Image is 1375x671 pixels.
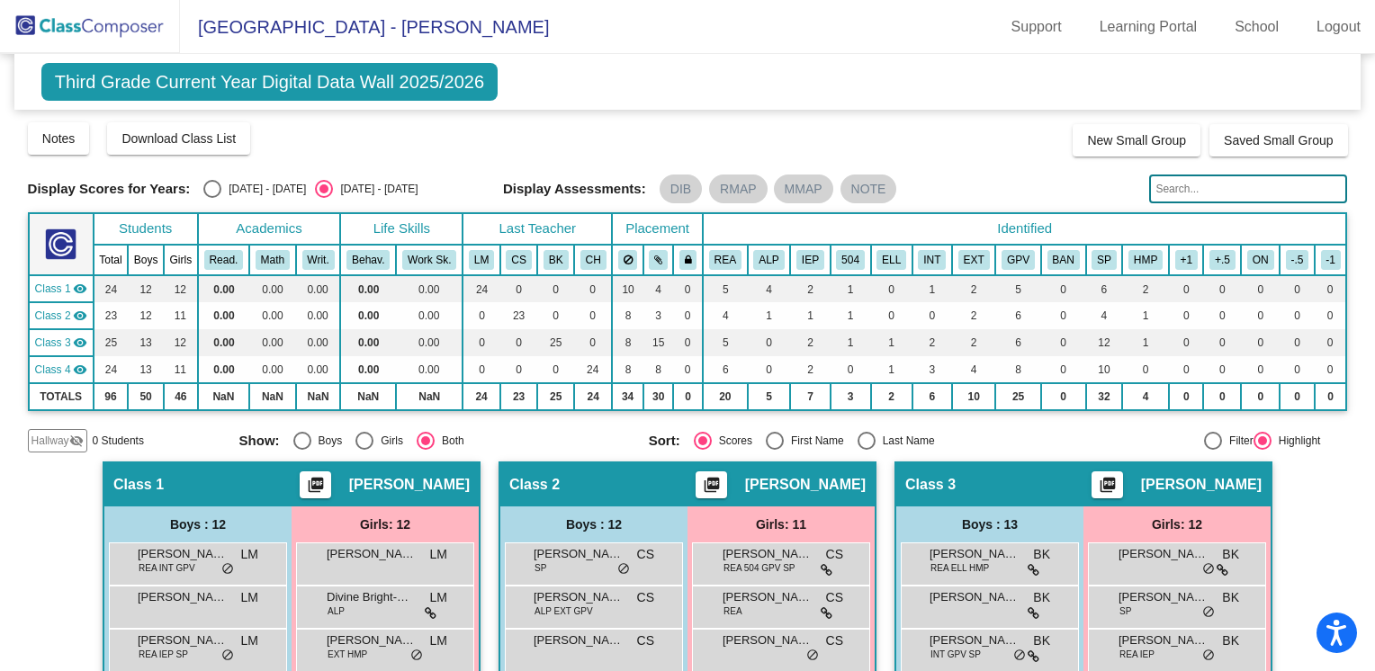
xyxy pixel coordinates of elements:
[612,302,643,329] td: 8
[995,329,1040,356] td: 6
[239,433,280,449] span: Show:
[612,383,643,410] td: 34
[617,562,630,577] span: do_not_disturb_alt
[340,356,396,383] td: 0.00
[500,245,537,275] th: Claire Stone
[831,302,871,329] td: 1
[790,329,830,356] td: 2
[1247,250,1274,270] button: ON
[340,383,396,410] td: NaN
[296,302,340,329] td: 0.00
[703,213,1346,245] th: Identified
[537,245,574,275] th: Briana Kerr
[537,329,574,356] td: 25
[463,383,499,410] td: 24
[139,561,195,575] span: REA INT GPV
[673,383,703,410] td: 0
[1222,433,1254,449] div: Filter
[94,213,198,245] th: Students
[198,356,249,383] td: 0.00
[1086,275,1123,302] td: 6
[831,356,871,383] td: 0
[612,213,703,245] th: Placement
[500,383,537,410] td: 23
[1209,250,1236,270] button: +.5
[537,275,574,302] td: 0
[198,302,249,329] td: 0.00
[1241,275,1280,302] td: 0
[469,250,494,270] button: LM
[534,545,624,563] span: [PERSON_NAME]
[198,213,341,245] th: Academics
[952,302,995,329] td: 2
[1086,383,1123,410] td: 32
[221,562,234,577] span: do_not_disturb_alt
[912,383,952,410] td: 6
[128,329,164,356] td: 13
[660,174,702,203] mat-chip: DIB
[1041,356,1086,383] td: 0
[396,302,463,329] td: 0.00
[1122,302,1169,329] td: 1
[612,356,643,383] td: 8
[121,131,236,146] span: Download Class List
[952,275,995,302] td: 2
[896,506,1083,542] div: Boys : 13
[836,250,865,270] button: 504
[997,13,1076,41] a: Support
[643,329,674,356] td: 15
[748,356,791,383] td: 0
[164,383,198,410] td: 46
[1086,329,1123,356] td: 12
[790,302,830,329] td: 1
[94,245,128,275] th: Total
[396,275,463,302] td: 0.00
[687,506,875,542] div: Girls: 11
[1149,174,1347,203] input: Search...
[198,383,249,410] td: NaN
[1280,302,1315,329] td: 0
[748,275,791,302] td: 4
[952,329,995,356] td: 2
[1041,275,1086,302] td: 0
[952,356,995,383] td: 4
[1041,329,1086,356] td: 0
[1321,250,1341,270] button: -1
[1047,250,1080,270] button: BAN
[649,433,680,449] span: Sort:
[748,245,791,275] th: Gifted and Talented
[463,213,612,245] th: Last Teacher
[128,383,164,410] td: 50
[311,433,343,449] div: Boys
[94,275,128,302] td: 24
[435,433,464,449] div: Both
[1286,250,1309,270] button: -.5
[180,13,549,41] span: [GEOGRAPHIC_DATA] - [PERSON_NAME]
[333,181,418,197] div: [DATE] - [DATE]
[503,181,646,197] span: Display Assessments:
[745,476,866,494] span: [PERSON_NAME]
[790,383,830,410] td: 7
[1041,383,1086,410] td: 0
[1086,356,1123,383] td: 10
[574,302,612,329] td: 0
[73,335,87,350] mat-icon: visibility
[500,356,537,383] td: 0
[748,329,791,356] td: 0
[296,383,340,410] td: NaN
[1169,302,1203,329] td: 0
[790,245,830,275] th: Individualized Education Plan
[1141,476,1262,494] span: [PERSON_NAME]
[995,356,1040,383] td: 8
[1203,302,1241,329] td: 0
[831,275,871,302] td: 1
[574,245,612,275] th: Catey Hunt
[249,302,296,329] td: 0.00
[1073,124,1200,157] button: New Small Group
[696,471,727,498] button: Print Students Details
[249,356,296,383] td: 0.00
[574,329,612,356] td: 0
[1122,329,1169,356] td: 1
[748,302,791,329] td: 1
[296,275,340,302] td: 0.00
